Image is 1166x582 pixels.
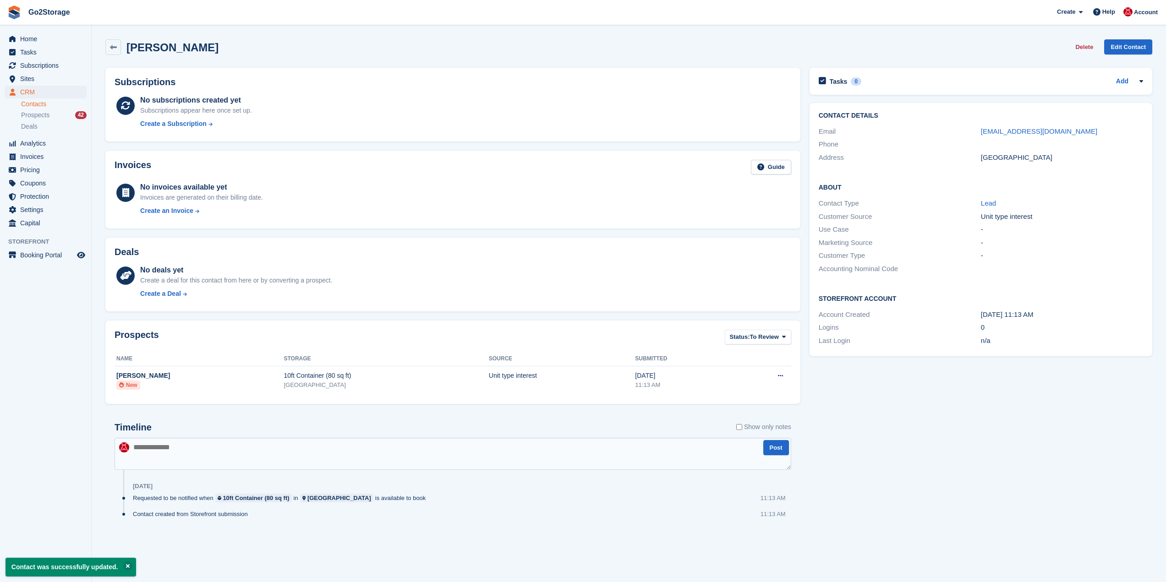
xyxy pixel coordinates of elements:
[20,217,75,229] span: Capital
[981,310,1143,320] div: [DATE] 11:13 AM
[819,139,981,150] div: Phone
[21,122,38,131] span: Deals
[140,289,332,299] a: Create a Deal
[1123,7,1133,16] img: James Pearson
[981,224,1143,235] div: -
[819,310,981,320] div: Account Created
[75,111,87,119] div: 42
[5,33,87,45] a: menu
[20,203,75,216] span: Settings
[725,330,791,345] button: Status: To Review
[819,212,981,222] div: Customer Source
[981,212,1143,222] div: Unit type interest
[5,150,87,163] a: menu
[21,110,87,120] a: Prospects 42
[7,5,21,19] img: stora-icon-8386f47178a22dfd0bd8f6a31ec36ba5ce8667c1dd55bd0f319d3a0aa187defe.svg
[489,352,635,366] th: Source
[763,440,789,455] button: Post
[5,72,87,85] a: menu
[20,137,75,150] span: Analytics
[761,494,786,502] div: 11:13 AM
[819,264,981,274] div: Accounting Nominal Code
[1072,39,1097,54] button: Delete
[5,190,87,203] a: menu
[5,558,136,577] p: Contact was successfully updated.
[736,422,791,432] label: Show only notes
[115,422,152,433] h2: Timeline
[284,352,488,366] th: Storage
[20,59,75,72] span: Subscriptions
[20,249,75,261] span: Booking Portal
[851,77,861,86] div: 0
[981,250,1143,261] div: -
[819,224,981,235] div: Use Case
[140,106,252,115] div: Subscriptions appear here once set up.
[830,77,848,86] h2: Tasks
[819,112,1143,120] h2: Contact Details
[8,237,91,246] span: Storefront
[635,352,733,366] th: Submitted
[116,371,284,381] div: [PERSON_NAME]
[1057,7,1075,16] span: Create
[819,126,981,137] div: Email
[981,336,1143,346] div: n/a
[750,332,779,342] span: To Review
[819,238,981,248] div: Marketing Source
[140,193,263,202] div: Invoices are generated on their billing date.
[20,190,75,203] span: Protection
[819,322,981,333] div: Logins
[5,177,87,190] a: menu
[140,206,193,216] div: Create an Invoice
[223,494,289,502] div: 10ft Container (80 sq ft)
[981,199,996,207] a: Lead
[5,163,87,176] a: menu
[300,494,373,502] a: [GEOGRAPHIC_DATA]
[20,150,75,163] span: Invoices
[5,249,87,261] a: menu
[1102,7,1115,16] span: Help
[140,276,332,285] div: Create a deal for this contact from here or by converting a prospect.
[21,111,49,120] span: Prospects
[981,322,1143,333] div: 0
[115,77,791,87] h2: Subscriptions
[133,483,153,490] div: [DATE]
[307,494,371,502] div: [GEOGRAPHIC_DATA]
[116,381,140,390] li: New
[76,250,87,261] a: Preview store
[20,86,75,98] span: CRM
[140,289,181,299] div: Create a Deal
[140,95,252,106] div: No subscriptions created yet
[5,137,87,150] a: menu
[981,127,1097,135] a: [EMAIL_ADDRESS][DOMAIN_NAME]
[819,152,981,163] div: Address
[1104,39,1152,54] a: Edit Contact
[140,182,263,193] div: No invoices available yet
[1134,8,1158,17] span: Account
[5,203,87,216] a: menu
[20,46,75,59] span: Tasks
[5,46,87,59] a: menu
[115,352,284,366] th: Name
[635,381,733,390] div: 11:13 AM
[5,59,87,72] a: menu
[20,72,75,85] span: Sites
[635,371,733,381] div: [DATE]
[115,330,159,347] h2: Prospects
[981,152,1143,163] div: [GEOGRAPHIC_DATA]
[119,442,129,452] img: James Pearson
[761,510,786,518] div: 11:13 AM
[5,217,87,229] a: menu
[115,247,139,257] h2: Deals
[25,5,74,20] a: Go2Storage
[140,119,207,129] div: Create a Subscription
[140,206,263,216] a: Create an Invoice
[133,510,252,518] div: Contact created from Storefront submission
[489,371,635,381] div: Unit type interest
[133,494,430,502] div: Requested to be notified when in is available to book
[140,265,332,276] div: No deals yet
[819,182,1143,191] h2: About
[140,119,252,129] a: Create a Subscription
[115,160,151,175] h2: Invoices
[284,371,488,381] div: 10ft Container (80 sq ft)
[20,163,75,176] span: Pricing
